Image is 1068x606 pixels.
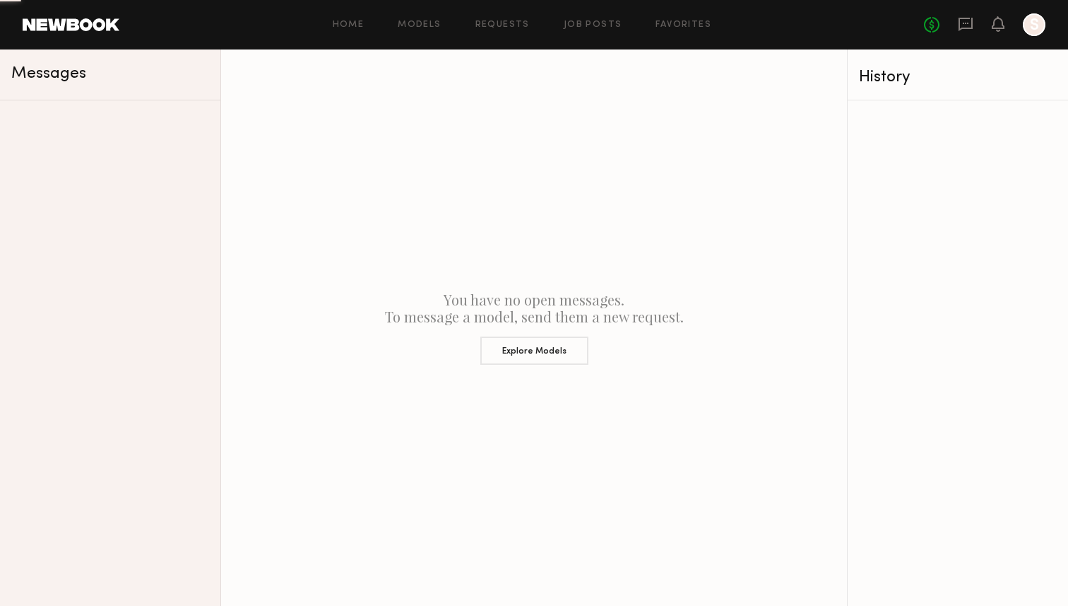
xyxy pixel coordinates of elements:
a: Models [398,21,441,30]
span: Messages [11,66,86,82]
button: Explore Models [480,337,588,365]
a: Explore Models [232,325,836,365]
a: Favorites [655,21,711,30]
div: You have no open messages. To message a model, send them a new request. [221,49,847,606]
a: Requests [475,21,530,30]
a: S [1023,13,1045,36]
div: History [859,69,1057,86]
a: Home [333,21,364,30]
a: Job Posts [564,21,622,30]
